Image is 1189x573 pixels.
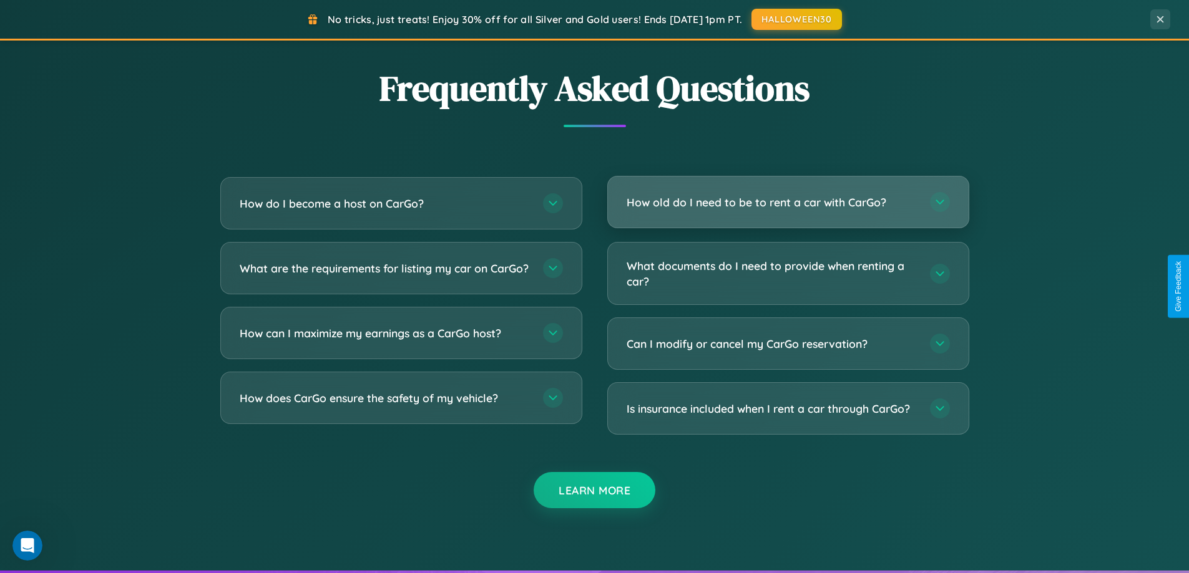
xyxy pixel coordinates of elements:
[12,531,42,561] iframe: Intercom live chat
[534,472,655,508] button: Learn More
[627,336,917,352] h3: Can I modify or cancel my CarGo reservation?
[627,195,917,210] h3: How old do I need to be to rent a car with CarGo?
[627,401,917,417] h3: Is insurance included when I rent a car through CarGo?
[627,258,917,289] h3: What documents do I need to provide when renting a car?
[240,196,531,211] h3: How do I become a host on CarGo?
[751,9,842,30] button: HALLOWEEN30
[1174,261,1183,312] div: Give Feedback
[240,325,531,341] h3: How can I maximize my earnings as a CarGo host?
[240,390,531,406] h3: How does CarGo ensure the safety of my vehicle?
[328,13,742,26] span: No tricks, just treats! Enjoy 30% off for all Silver and Gold users! Ends [DATE] 1pm PT.
[220,64,969,112] h2: Frequently Asked Questions
[240,261,531,276] h3: What are the requirements for listing my car on CarGo?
